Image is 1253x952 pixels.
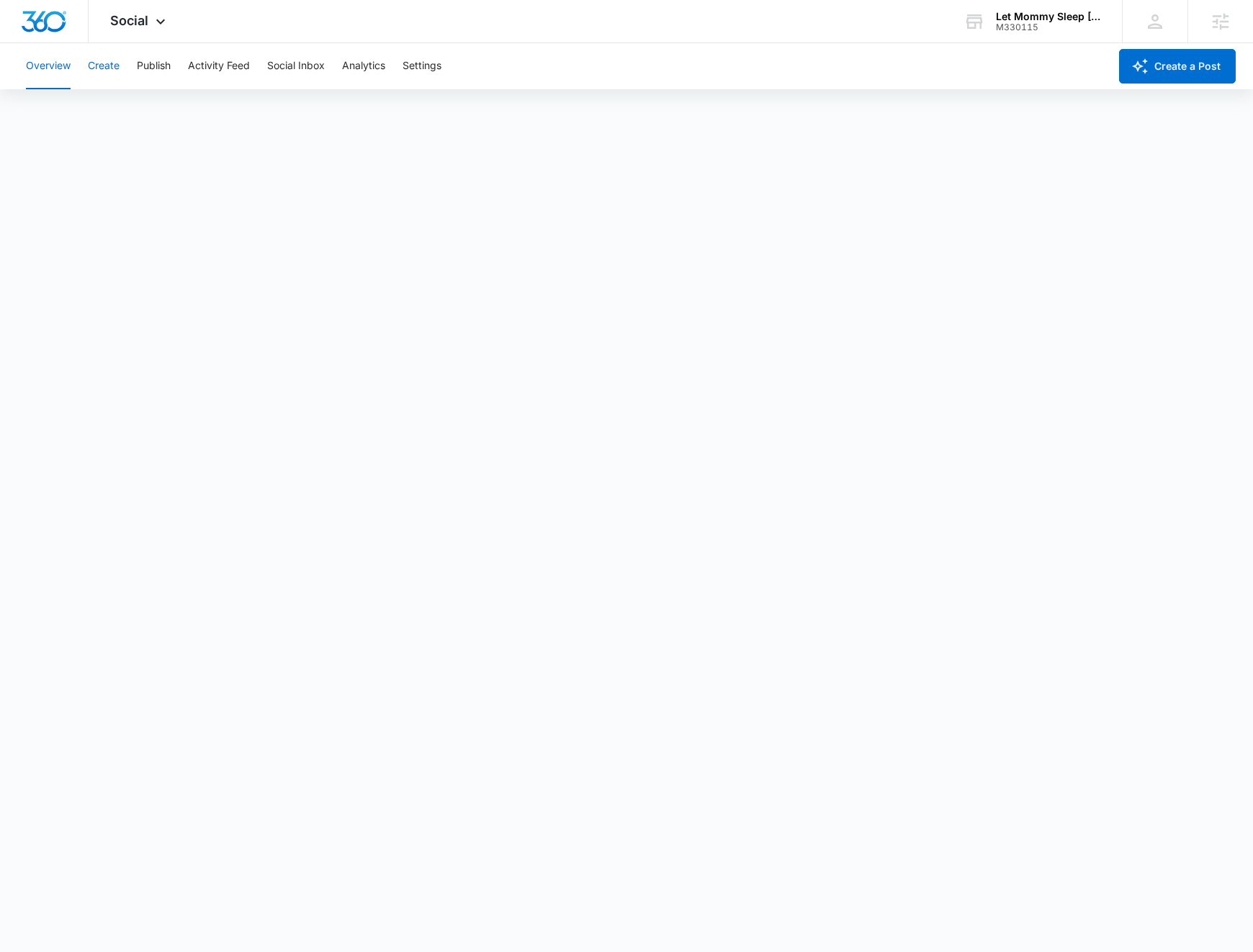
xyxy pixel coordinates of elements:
[342,43,385,89] button: Analytics
[996,22,1101,32] div: account id
[26,43,71,89] button: Overview
[403,43,441,89] button: Settings
[110,13,148,28] span: Social
[188,43,250,89] button: Activity Feed
[267,43,325,89] button: Social Inbox
[137,43,171,89] button: Publish
[88,43,120,89] button: Create
[1119,49,1236,84] button: Create a Post
[996,11,1101,22] div: account name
